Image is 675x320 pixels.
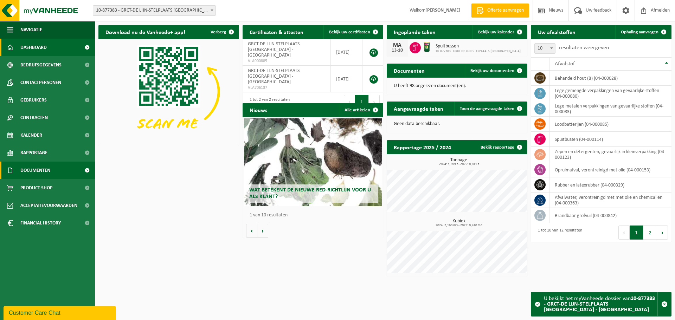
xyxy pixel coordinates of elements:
[93,5,216,16] span: 10-877383 - GRCT-DE LIJN-STELPLAATS BRUGGE - BRUGGE
[20,39,47,56] span: Dashboard
[549,208,671,223] td: brandbaar grofvuil (04-000842)
[244,118,382,206] a: Wat betekent de nieuwe RED-richtlijn voor u als klant?
[20,144,47,162] span: Rapportage
[478,30,514,34] span: Bekijk uw kalender
[465,64,527,78] a: Bekijk uw documenten
[394,122,520,126] p: Geen data beschikbaar.
[549,101,671,117] td: lege metalen verpakkingen van gevaarlijke stoffen (04-000083)
[549,162,671,177] td: opruimafval, verontreinigd met olie (04-000153)
[390,48,404,53] div: 13-10
[390,219,527,227] h3: Kubiek
[243,25,310,39] h2: Certificaten & attesten
[257,224,268,238] button: Volgende
[643,226,657,240] button: 2
[246,94,290,110] div: 1 tot 2 van 2 resultaten
[618,226,630,240] button: Previous
[475,140,527,154] a: Bekijk rapportage
[630,226,643,240] button: 1
[390,163,527,166] span: 2024: 1,099 t - 2025: 0,811 t
[387,102,450,115] h2: Aangevraagde taken
[436,44,521,49] span: Spuitbussen
[20,214,61,232] span: Financial History
[369,95,380,109] button: Next
[454,102,527,116] a: Toon de aangevraagde taken
[460,106,514,111] span: Toon de aangevraagde taken
[549,117,671,132] td: loodbatterijen (04-000085)
[470,68,514,73] span: Bekijk uw documenten
[20,21,42,39] span: Navigatie
[20,179,52,197] span: Product Shop
[471,4,529,18] a: Offerte aanvragen
[472,25,527,39] a: Bekijk uw kalender
[559,45,609,51] label: resultaten weergeven
[549,192,671,208] td: afvalwater, verontreinigd met met olie en chemicaliën (04-000363)
[486,7,526,14] span: Offerte aanvragen
[394,84,520,89] p: U heeft 98 ongelezen document(en).
[387,140,458,154] h2: Rapportage 2025 / 2024
[93,6,216,15] span: 10-877383 - GRCT-DE LIJN-STELPLAATS BRUGGE - BRUGGE
[339,103,382,117] a: Alle artikelen
[20,162,50,179] span: Documenten
[534,43,555,54] span: 10
[243,103,274,117] h2: Nieuws
[544,292,657,316] div: U bekijkt het myVanheede dossier van
[621,30,658,34] span: Ophaling aanvragen
[20,91,47,109] span: Gebruikers
[657,226,668,240] button: Next
[248,85,325,91] span: VLA706137
[331,66,362,92] td: [DATE]
[549,147,671,162] td: zepen en detergenten, gevaarlijk in kleinverpakking (04-000123)
[421,41,433,53] img: PB-OT-0200-MET-00-03
[250,213,380,218] p: 1 van 10 resultaten
[535,44,555,53] span: 10
[390,158,527,166] h3: Tonnage
[387,64,432,77] h2: Documenten
[20,126,42,144] span: Kalender
[355,95,369,109] button: 1
[20,56,62,74] span: Bedrijfsgegevens
[20,109,48,126] span: Contracten
[248,58,325,64] span: VLA900885
[344,95,355,109] button: Previous
[20,74,61,91] span: Contactpersonen
[98,25,192,39] h2: Download nu de Vanheede+ app!
[211,30,226,34] span: Verberg
[387,25,443,39] h2: Ingeplande taken
[425,8,461,13] strong: [PERSON_NAME]
[549,177,671,192] td: rubber en latexrubber (04-000329)
[436,49,521,53] span: 10-877383 - GRCT-DE LIJN-STELPLAATS [GEOGRAPHIC_DATA]
[549,71,671,86] td: behandeld hout (B) (04-000028)
[246,224,257,238] button: Vorige
[615,25,671,39] a: Ophaling aanvragen
[531,25,583,39] h2: Uw afvalstoffen
[20,197,77,214] span: Acceptatievoorwaarden
[98,39,239,144] img: Download de VHEPlus App
[555,61,575,67] span: Afvalstof
[534,225,582,240] div: 1 tot 10 van 12 resultaten
[331,39,362,66] td: [DATE]
[205,25,238,39] button: Verberg
[248,68,300,85] span: GRCT-DE LIJN-STELPLAATS [GEOGRAPHIC_DATA] - [GEOGRAPHIC_DATA]
[544,296,655,313] strong: 10-877383 - GRCT-DE LIJN-STELPLAATS [GEOGRAPHIC_DATA] - [GEOGRAPHIC_DATA]
[329,30,370,34] span: Bekijk uw certificaten
[249,187,371,200] span: Wat betekent de nieuwe RED-richtlijn voor u als klant?
[248,41,300,58] span: GRCT-DE LIJN-STELPLAATS [GEOGRAPHIC_DATA] - [GEOGRAPHIC_DATA]
[549,132,671,147] td: spuitbussen (04-000114)
[549,86,671,101] td: lege gemengde verpakkingen van gevaarlijke stoffen (04-000080)
[4,305,117,320] iframe: chat widget
[390,43,404,48] div: MA
[323,25,382,39] a: Bekijk uw certificaten
[390,224,527,227] span: 2024: 2,160 m3 - 2025: 0,240 m3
